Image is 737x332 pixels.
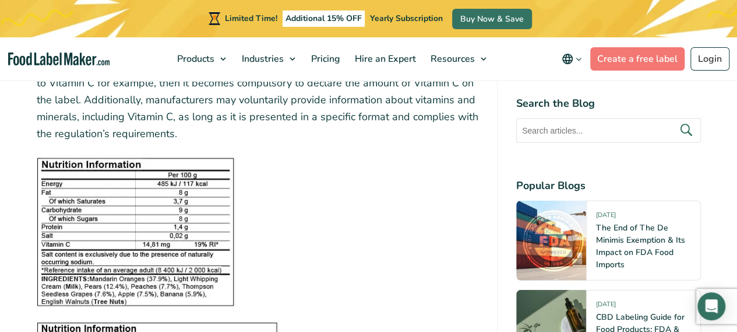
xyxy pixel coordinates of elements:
a: Buy Now & Save [452,9,532,29]
input: Search articles... [516,118,701,143]
a: Products [170,37,232,81]
span: Limited Time! [225,13,277,24]
a: Resources [424,37,492,81]
span: Pricing [308,53,341,65]
p: If there are optional or additional nutrients that are consumed in large amounts, it should also ... [37,41,478,142]
span: Industries [238,53,285,65]
span: Hire an Expert [351,53,417,65]
a: Industries [235,37,301,81]
span: Yearly Subscription [370,13,443,24]
span: [DATE] [596,211,616,224]
a: Create a free label [590,47,685,71]
h4: Search the Blog [516,96,701,111]
div: Open Intercom Messenger [697,292,725,320]
a: The End of The De Minimis Exemption & Its Impact on FDA Food Imports [596,222,685,270]
img: EU Standard Nutrition Facts Label with nutrition information in a tabular format. [37,158,234,306]
a: Pricing [304,37,345,81]
span: Products [174,53,216,65]
span: Resources [427,53,476,65]
h4: Popular Blogs [516,178,701,194]
a: Login [690,47,729,71]
span: Additional 15% OFF [283,11,365,27]
span: [DATE] [596,300,616,313]
a: Hire an Expert [348,37,421,81]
